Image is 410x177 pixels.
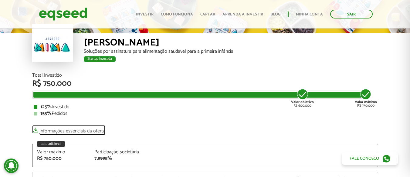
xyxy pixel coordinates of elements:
[39,6,87,22] img: EqSeed
[291,88,314,108] div: R$ 600.000
[10,16,15,21] img: website_grey.svg
[84,56,116,62] div: Startup investida
[16,16,67,21] div: Domain: [DOMAIN_NAME]
[10,10,15,15] img: logo_orange.svg
[24,36,54,40] div: Domain Overview
[94,156,143,161] div: 7,9995%
[161,12,193,16] a: Como funciona
[40,109,52,118] strong: 153%
[17,10,30,15] div: v 4.0.25
[84,38,378,49] div: [PERSON_NAME]
[61,35,66,40] img: tab_keywords_by_traffic_grey.svg
[32,125,105,134] a: Informações essenciais da oferta
[32,80,378,88] div: R$ 750.000
[37,150,86,155] div: Valor máximo
[94,150,143,155] div: Participação societária
[355,88,377,108] div: R$ 750.000
[136,12,154,16] a: Investir
[291,99,314,105] strong: Valor objetivo
[37,141,65,147] div: Lote adicional
[222,12,263,16] a: Aprenda a investir
[84,49,378,54] div: Soluções por assinatura para alimentação saudável para a primeira infância
[68,36,100,40] div: Keywords by Traffic
[296,12,323,16] a: Minha conta
[34,105,377,109] div: Investido
[37,156,86,161] div: R$ 750.000
[200,12,215,16] a: Captar
[270,12,280,16] a: Blog
[40,103,52,111] strong: 125%
[18,35,22,40] img: tab_domain_overview_orange.svg
[342,152,398,165] a: Fale conosco
[34,111,377,116] div: Pedidos
[355,99,377,105] strong: Valor máximo
[32,73,378,78] div: Total Investido
[330,10,373,18] a: Sair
